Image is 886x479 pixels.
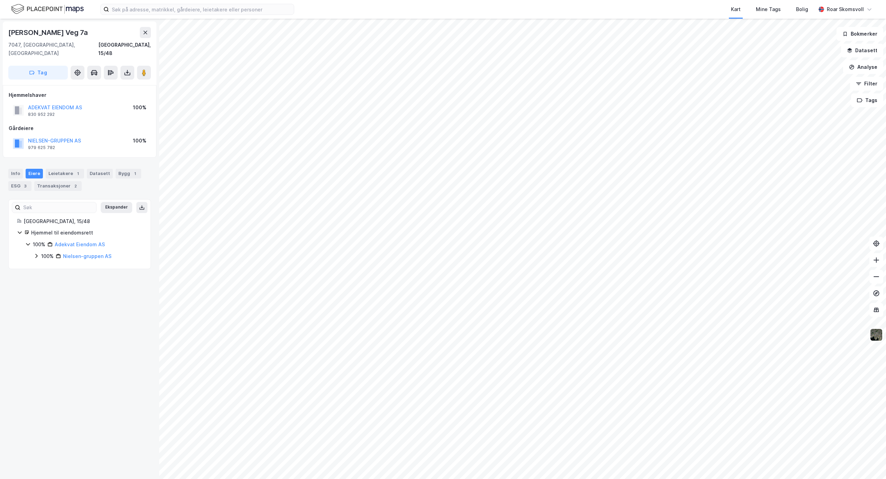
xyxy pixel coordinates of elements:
div: Leietakere [46,169,84,178]
button: Tags [851,93,883,107]
div: Mine Tags [756,5,781,13]
div: [GEOGRAPHIC_DATA], 15/48 [24,217,142,225]
div: Gårdeiere [9,124,151,132]
div: Bygg [116,169,141,178]
button: Tag [8,66,68,80]
div: Roar Skomsvoll [827,5,864,13]
div: [GEOGRAPHIC_DATA], 15/48 [98,41,151,57]
div: 830 952 292 [28,112,55,117]
div: Kart [731,5,741,13]
div: Eiere [26,169,43,178]
div: 3 [22,183,29,190]
input: Søk [20,202,96,213]
div: 100% [133,137,146,145]
div: 7047, [GEOGRAPHIC_DATA], [GEOGRAPHIC_DATA] [8,41,98,57]
div: 1 [132,170,138,177]
div: Bolig [796,5,808,13]
iframe: Chat Widget [851,446,886,479]
div: 100% [133,103,146,112]
div: 100% [41,252,54,260]
div: Hjemmel til eiendomsrett [31,229,142,237]
div: 979 625 782 [28,145,55,150]
div: Info [8,169,23,178]
div: Datasett [87,169,113,178]
button: Datasett [841,44,883,57]
img: logo.f888ab2527a4732fd821a326f86c7f29.svg [11,3,84,15]
button: Bokmerker [837,27,883,41]
img: 9k= [870,328,883,341]
div: Hjemmelshaver [9,91,151,99]
div: [PERSON_NAME] Veg 7a [8,27,89,38]
button: Analyse [843,60,883,74]
div: 100% [33,240,45,249]
div: ESG [8,181,31,191]
input: Søk på adresse, matrikkel, gårdeiere, leietakere eller personer [109,4,294,15]
button: Filter [850,77,883,91]
div: 1 [74,170,81,177]
a: Adekvat Eiendom AS [55,241,105,247]
a: Nielsen-gruppen AS [63,253,111,259]
div: Transaksjoner [34,181,82,191]
div: 2 [72,183,79,190]
button: Ekspander [101,202,132,213]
